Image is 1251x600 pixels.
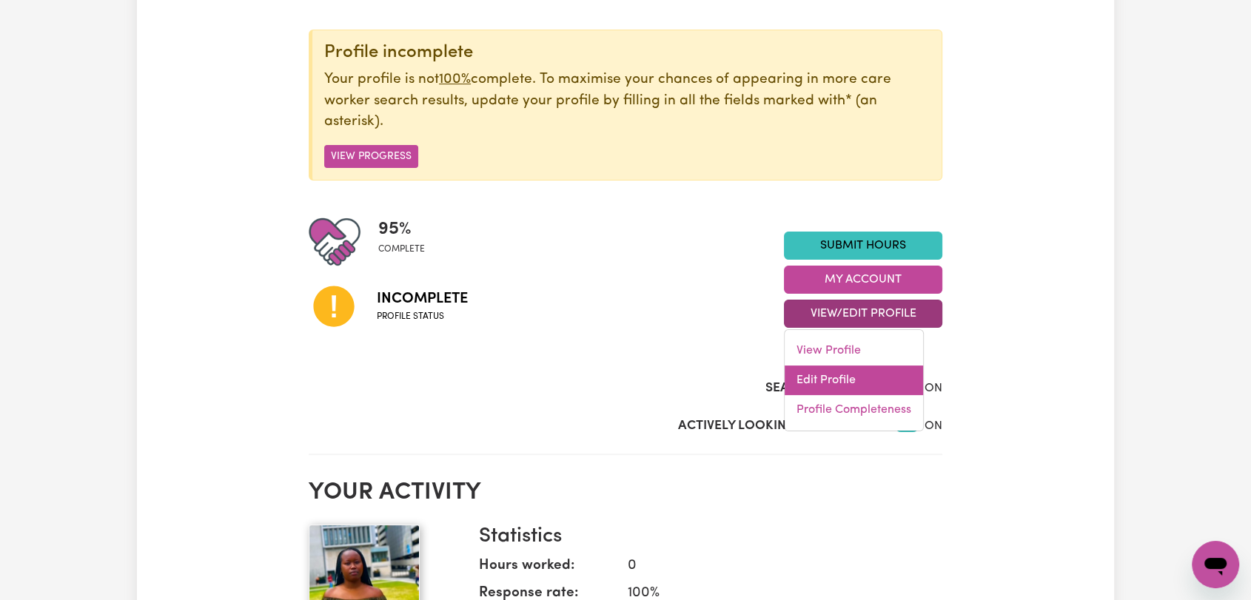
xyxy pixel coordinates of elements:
span: 95 % [378,216,425,243]
span: Incomplete [377,288,468,310]
button: View Progress [324,145,418,168]
a: Submit Hours [784,232,942,260]
div: View/Edit Profile [784,329,924,431]
a: View Profile [785,336,923,365]
span: ON [925,382,942,394]
span: ON [925,420,942,432]
dt: Hours worked: [479,556,616,583]
span: Profile status [377,310,468,323]
h3: Statistics [479,525,930,550]
div: Profile incomplete [324,42,930,64]
a: Profile Completeness [785,395,923,425]
label: Search Visibility [765,379,877,398]
span: complete [378,243,425,256]
label: Actively Looking for Clients [678,417,877,436]
div: Profile completeness: 95% [378,216,437,268]
button: View/Edit Profile [784,300,942,328]
dd: 0 [616,556,930,577]
a: Edit Profile [785,365,923,395]
iframe: Button to launch messaging window [1192,541,1239,588]
h2: Your activity [309,479,942,507]
p: Your profile is not complete. To maximise your chances of appearing in more care worker search re... [324,70,930,133]
u: 100% [439,73,471,87]
button: My Account [784,266,942,294]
